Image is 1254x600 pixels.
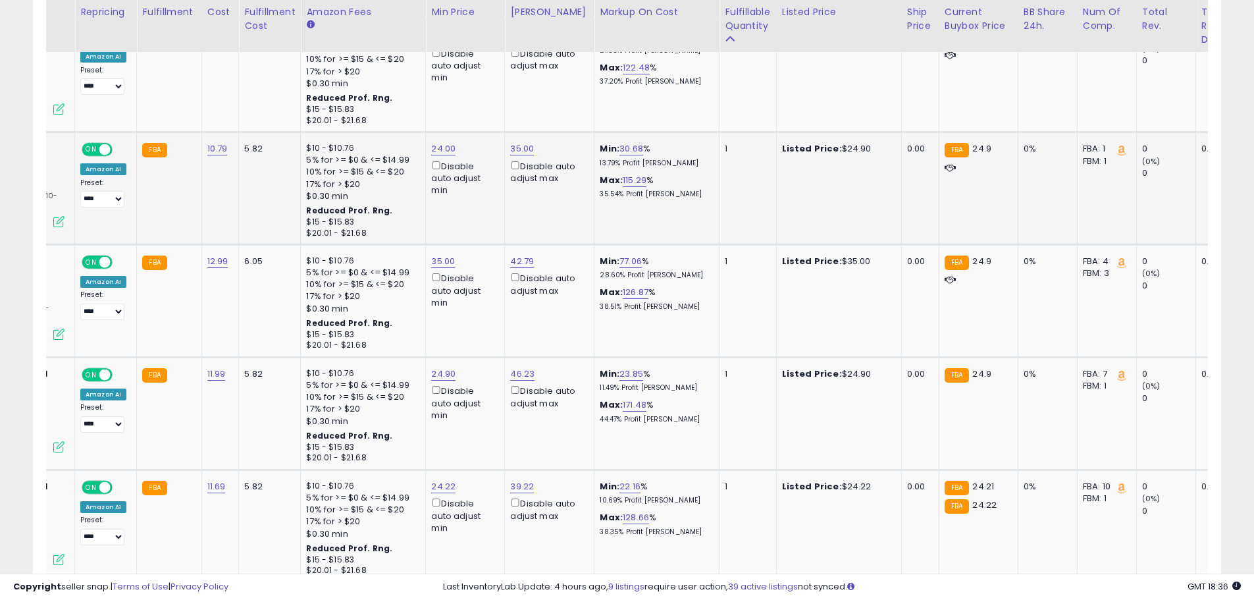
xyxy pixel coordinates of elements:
[1188,580,1241,593] span: 2025-08-13 18:36 GMT
[244,481,290,493] div: 5.82
[1142,381,1161,391] small: (0%)
[600,512,709,536] div: %
[600,174,623,186] b: Max:
[1024,5,1072,33] div: BB Share 24h.
[83,369,99,381] span: ON
[600,142,619,155] b: Min:
[306,66,415,78] div: 17% for > $20
[600,255,619,267] b: Min:
[623,61,650,74] a: 122.48
[1142,167,1195,179] div: 0
[907,143,929,155] div: 0.00
[1201,143,1222,155] div: 0.00
[244,256,290,267] div: 6.05
[306,53,415,65] div: 10% for >= $15 & <= $20
[207,5,234,19] div: Cost
[306,516,415,528] div: 17% for > $20
[306,178,415,190] div: 17% for > $20
[83,144,99,155] span: ON
[1142,256,1195,267] div: 0
[80,403,126,433] div: Preset:
[600,256,709,280] div: %
[113,580,169,593] a: Terms of Use
[1142,156,1161,167] small: (0%)
[972,499,997,511] span: 24.22
[1142,268,1161,279] small: (0%)
[306,279,415,290] div: 10% for >= $15 & <= $20
[782,143,891,155] div: $24.90
[600,286,623,298] b: Max:
[306,290,415,302] div: 17% for > $20
[608,580,644,593] a: 9 listings
[80,389,126,400] div: Amazon AI
[600,77,709,86] p: 37.20% Profit [PERSON_NAME]
[1142,43,1161,54] small: (0%)
[600,415,709,424] p: 44.47% Profit [PERSON_NAME]
[600,496,709,505] p: 10.69% Profit [PERSON_NAME]
[1083,481,1126,493] div: FBA: 10
[1142,505,1195,517] div: 0
[306,555,415,566] div: $15 - $15.83
[306,481,415,492] div: $10 - $10.76
[1024,256,1067,267] div: 0%
[306,228,415,239] div: $20.01 - $21.68
[142,481,167,495] small: FBA
[725,143,766,155] div: 1
[619,368,643,381] a: 23.85
[600,480,619,493] b: Min:
[306,143,415,154] div: $10 - $10.76
[600,175,709,199] div: %
[1083,5,1131,33] div: Num of Comp.
[244,5,295,33] div: Fulfillment Cost
[782,255,842,267] b: Listed Price:
[1201,5,1226,47] div: Total Rev. Diff.
[431,142,456,155] a: 24.00
[907,5,933,33] div: Ship Price
[619,142,643,155] a: 30.68
[782,5,896,19] div: Listed Price
[80,516,126,545] div: Preset:
[306,528,415,540] div: $0.30 min
[972,480,994,493] span: 24.21
[1083,155,1126,167] div: FBM: 1
[306,340,415,351] div: $20.01 - $21.68
[623,511,649,524] a: 128.66
[431,255,455,268] a: 35.00
[443,581,1241,593] div: Last InventoryLab Update: 4 hours ago, require user action, not synced.
[13,580,61,593] strong: Copyright
[306,166,415,178] div: 10% for >= $15 & <= $20
[306,104,415,115] div: $15 - $15.83
[306,92,392,103] b: Reduced Prof. Rng.
[1024,143,1067,155] div: 0%
[725,5,770,33] div: Fulfillable Quantity
[510,383,584,409] div: Disable auto adjust max
[142,143,167,157] small: FBA
[207,255,228,268] a: 12.99
[1201,368,1222,380] div: 0.00
[306,492,415,504] div: 5% for >= $0 & <= $14.99
[945,256,969,270] small: FBA
[1142,5,1190,33] div: Total Rev.
[306,190,415,202] div: $0.30 min
[80,51,126,63] div: Amazon AI
[207,368,226,381] a: 11.99
[306,115,415,126] div: $20.01 - $21.68
[600,61,623,74] b: Max:
[111,257,132,268] span: OFF
[600,368,709,393] div: %
[510,496,584,522] div: Disable auto adjust max
[600,383,709,393] p: 11.49% Profit [PERSON_NAME]
[510,271,584,296] div: Disable auto adjust max
[111,369,132,381] span: OFF
[306,5,420,19] div: Amazon Fees
[1083,380,1126,392] div: FBM: 1
[80,163,126,175] div: Amazon AI
[306,78,415,90] div: $0.30 min
[725,256,766,267] div: 1
[728,580,798,593] a: 39 active listings
[945,5,1012,33] div: Current Buybox Price
[306,205,392,216] b: Reduced Prof. Rng.
[306,256,415,267] div: $10 - $10.76
[510,368,535,381] a: 46.23
[782,256,891,267] div: $35.00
